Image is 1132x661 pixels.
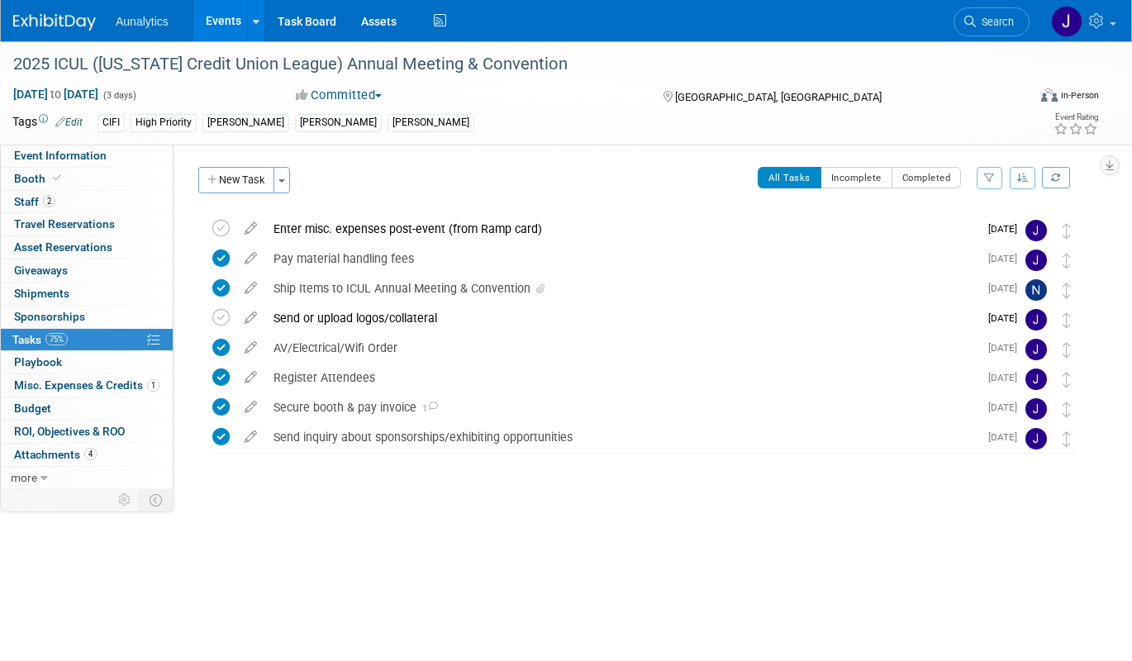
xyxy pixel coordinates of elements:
div: Register Attendees [265,364,978,392]
span: [DATE] [988,283,1025,294]
a: edit [236,281,265,296]
a: edit [236,370,265,385]
a: Tasks75% [1,329,173,351]
button: Incomplete [820,167,892,188]
div: [PERSON_NAME] [295,114,382,131]
span: Misc. Expenses & Credits [14,378,159,392]
div: In-Person [1060,89,1099,102]
i: Move task [1063,312,1071,328]
a: Asset Reservations [1,236,173,259]
a: edit [236,400,265,415]
div: [PERSON_NAME] [388,114,474,131]
div: [PERSON_NAME] [202,114,289,131]
span: Search [976,16,1014,28]
i: Move task [1063,372,1071,388]
button: New Task [198,167,274,193]
img: Julie Grisanti-Cieslak [1025,428,1047,449]
img: Julie Grisanti-Cieslak [1025,220,1047,241]
button: All Tasks [758,167,821,188]
div: Enter misc. expenses post-event (from Ramp card) [265,215,978,243]
a: Budget [1,397,173,420]
a: Edit [55,117,83,128]
a: Shipments [1,283,173,305]
span: Travel Reservations [14,217,115,231]
i: Move task [1063,342,1071,358]
a: edit [236,251,265,266]
div: Send or upload logos/collateral [265,304,978,332]
span: [DATE] [988,372,1025,383]
img: ExhibitDay [13,14,96,31]
div: Pay material handling fees [265,245,978,273]
span: Event Information [14,149,107,162]
span: Shipments [14,287,69,300]
div: 2025 ICUL ([US_STATE] Credit Union League) Annual Meeting & Convention [7,50,1006,79]
i: Booth reservation complete [53,174,61,183]
span: 1 [147,379,159,392]
a: Attachments4 [1,444,173,466]
img: Julie Grisanti-Cieslak [1025,309,1047,330]
span: more [11,471,37,484]
i: Move task [1063,283,1071,298]
span: [DATE] [988,431,1025,443]
img: Julie Grisanti-Cieslak [1051,6,1082,37]
span: to [48,88,64,101]
div: Ship Items to ICUL Annual Meeting & Convention [265,274,978,302]
a: edit [236,430,265,445]
div: AV/Electrical/Wifi Order [265,334,978,362]
span: 75% [45,333,68,345]
div: High Priority [131,114,197,131]
a: ROI, Objectives & ROO [1,421,173,443]
span: Asset Reservations [14,240,112,254]
a: Event Information [1,145,173,167]
td: Tags [12,113,83,132]
div: Event Format [939,86,1099,111]
span: 2 [43,195,55,207]
span: [DATE] [988,402,1025,413]
span: [DATE] [DATE] [12,87,99,102]
i: Move task [1063,253,1071,269]
span: Staff [14,195,55,208]
span: [DATE] [988,253,1025,264]
span: ROI, Objectives & ROO [14,425,125,438]
span: [DATE] [988,342,1025,354]
span: Budget [14,402,51,415]
div: Secure booth & pay invoice [265,393,978,421]
span: Attachments [14,448,97,461]
span: Tasks [12,333,68,346]
a: Sponsorships [1,306,173,328]
i: Move task [1063,223,1071,239]
span: Aunalytics [116,15,169,28]
a: Refresh [1042,167,1070,188]
td: Toggle Event Tabs [140,489,174,511]
div: Event Rating [1054,113,1098,121]
a: edit [236,340,265,355]
img: Format-Inperson.png [1041,88,1058,102]
span: [DATE] [988,223,1025,235]
a: Booth [1,168,173,190]
img: Julie Grisanti-Cieslak [1025,398,1047,420]
span: 1 [416,403,438,414]
img: Nick Vila [1025,279,1047,301]
td: Personalize Event Tab Strip [111,489,140,511]
span: [DATE] [988,312,1025,324]
a: Travel Reservations [1,213,173,235]
button: Completed [892,167,962,188]
span: Giveaways [14,264,68,277]
div: CIFI [98,114,125,131]
i: Move task [1063,431,1071,447]
button: Committed [290,87,388,104]
a: Search [954,7,1030,36]
img: Julie Grisanti-Cieslak [1025,250,1047,271]
span: 4 [84,448,97,460]
span: Booth [14,172,64,185]
a: Playbook [1,351,173,373]
a: Giveaways [1,259,173,282]
span: [GEOGRAPHIC_DATA], [GEOGRAPHIC_DATA] [675,91,882,103]
i: Move task [1063,402,1071,417]
a: Misc. Expenses & Credits1 [1,374,173,397]
span: Playbook [14,355,62,369]
div: Send inquiry about sponsorships/exhibiting opportunities [265,423,978,451]
a: Staff2 [1,191,173,213]
a: edit [236,311,265,326]
span: (3 days) [102,90,136,101]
